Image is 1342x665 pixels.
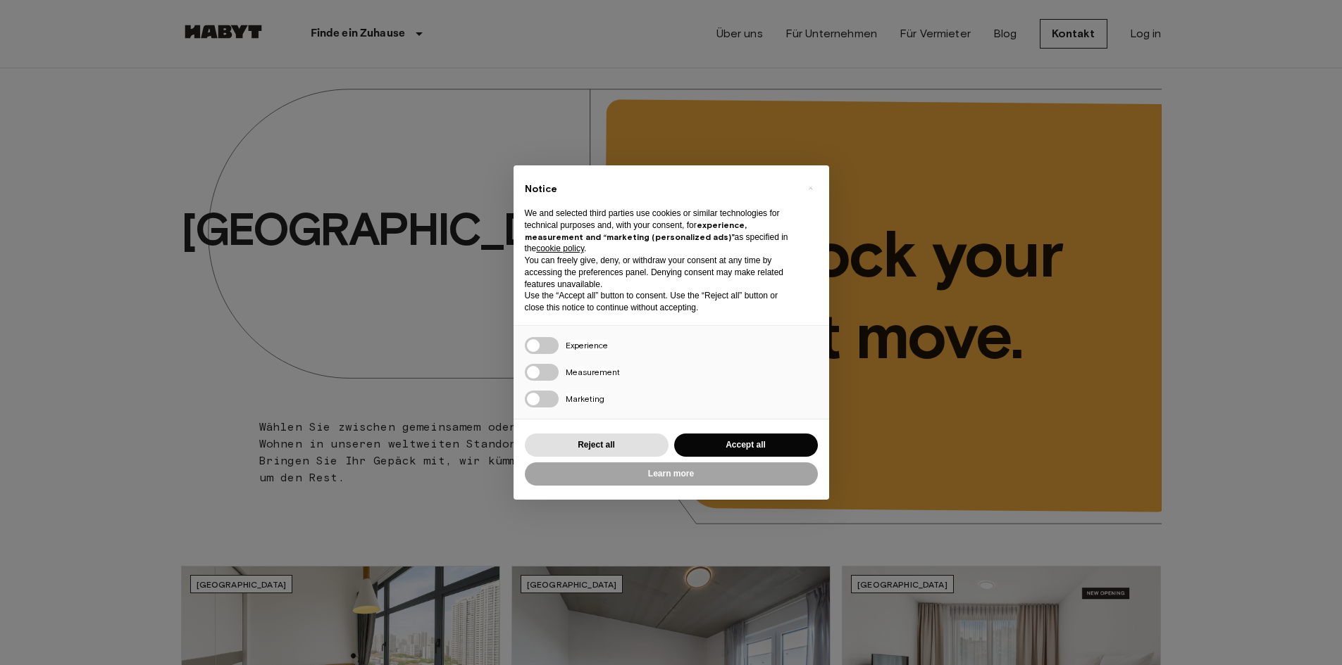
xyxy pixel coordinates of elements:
[536,243,584,253] a: cookie policy
[525,182,795,196] h2: Notice
[566,367,620,377] span: Measurement
[525,255,795,290] p: You can freely give, deny, or withdraw your consent at any time by accessing the preferences pane...
[566,340,608,350] span: Experience
[808,179,813,196] span: ×
[525,220,747,242] strong: experience, measurement and “marketing (personalized ads)”
[800,177,822,199] button: Close this notice
[525,208,795,255] p: We and selected third parties use cookies or similar technologies for technical purposes and, wit...
[525,462,818,486] button: Learn more
[674,433,818,457] button: Accept all
[566,393,604,404] span: Marketing
[525,433,669,457] button: Reject all
[525,290,795,314] p: Use the “Accept all” button to consent. Use the “Reject all” button or close this notice to conti...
